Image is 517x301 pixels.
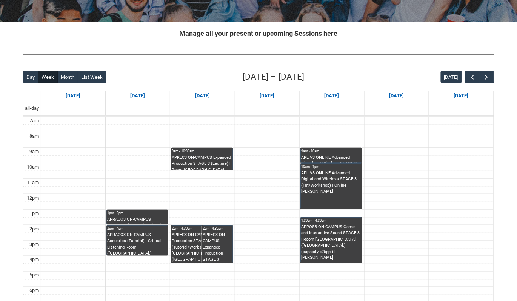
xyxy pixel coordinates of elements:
a: Go to September 18, 2025 [323,91,341,100]
div: 12pm [26,194,41,202]
div: 9am [28,148,41,155]
a: Go to September 19, 2025 [388,91,405,100]
div: 10am [26,163,41,171]
img: REDU_GREY_LINE [23,51,494,58]
button: Day [23,71,38,83]
div: 10am - 1pm [301,164,362,169]
a: Go to September 20, 2025 [452,91,470,100]
div: 2pm - 4pm [107,226,168,231]
div: 1pm [28,210,41,217]
div: APPOS3 ON-CAMPUS Game and Interactive Sound STAGE 3 | Room [GEOGRAPHIC_DATA] ([GEOGRAPHIC_DATA].)... [301,224,362,261]
button: [DATE] [441,71,462,83]
div: 9am - 10:30am [172,149,232,154]
button: Week [38,71,58,83]
h2: Manage all your present or upcoming Sessions here [23,28,494,38]
div: 2pm - 4:30pm [172,226,232,231]
div: APRACO3 ON-CAMPUS Acoustics (Tutorial) | Critical Listening Room ([GEOGRAPHIC_DATA].) (capacity x... [107,232,168,256]
div: APRACO3 ON-CAMPUS Acoustics (Lecture) | Critical Listening Room ([GEOGRAPHIC_DATA].) (capacity x2... [107,217,168,225]
a: Go to September 15, 2025 [129,91,147,100]
div: 4pm [28,256,41,264]
div: 3pm [28,241,41,248]
div: 1:30pm - 4:30pm [301,218,362,223]
button: List Week [78,71,106,83]
h2: [DATE] – [DATE] [243,71,304,83]
a: Go to September 16, 2025 [194,91,211,100]
button: Previous Week [465,71,480,83]
div: 7am [28,117,41,124]
div: 8am [28,132,41,140]
a: Go to September 17, 2025 [258,91,276,100]
a: Go to September 14, 2025 [64,91,82,100]
div: 9am - 10am [301,149,362,154]
div: APREC3 ON-CAMPUS Expanded Production STAGE 3 (Lecture) | Room [GEOGRAPHIC_DATA] ([GEOGRAPHIC_DATA... [172,155,232,170]
div: APLIV3 ONLINE Advanced Digital and Wireless STAGE 3 (Tut/Workshop) | Online | [PERSON_NAME] [301,170,362,195]
div: 6pm [28,287,41,295]
div: 2pm - 4:30pm [203,226,232,231]
div: APLIV3 ONLINE Advanced Digital and Wireless STAGE 3 (Lecture) | Online | [PERSON_NAME] [301,155,362,163]
div: APREC3 ON-CAMPUS Expanded Production STAGE 3 (Tutorial/Workshop) G2 | Room [GEOGRAPHIC_DATA] ([GE... [172,232,232,263]
button: Month [57,71,78,83]
span: all-day [24,104,41,112]
div: APREC3 ON-CAMPUS Expanded Production STAGE 3 (Tutorial/Workshop) G2 | Studio 1 ([GEOGRAPHIC_DATA]... [203,232,232,263]
div: 11am [26,179,41,186]
div: 2pm [28,225,41,233]
div: 5pm [28,272,41,279]
button: Next Week [480,71,494,83]
div: 1pm - 2pm [107,210,168,216]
